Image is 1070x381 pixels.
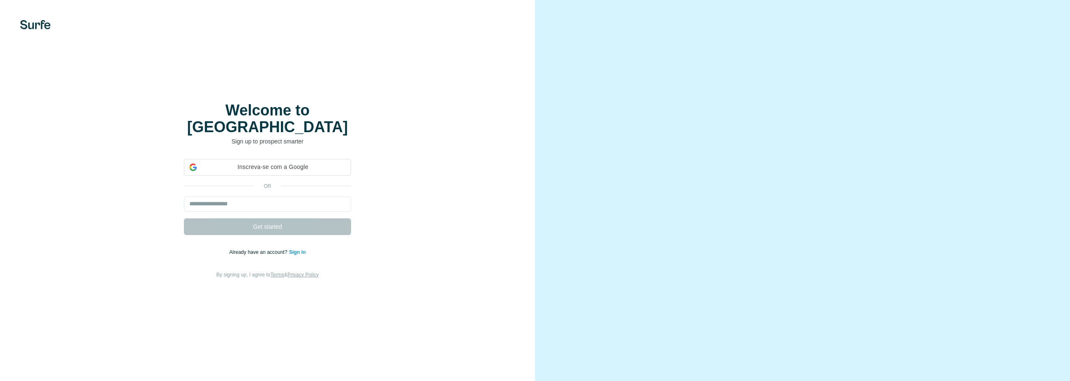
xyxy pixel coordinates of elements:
a: Sign in [289,249,306,255]
a: Terms [270,272,284,278]
h1: Welcome to [GEOGRAPHIC_DATA] [184,102,351,136]
div: Inscreva-se com a Google [184,159,351,176]
img: Surfe's logo [20,20,51,29]
a: Privacy Policy [288,272,319,278]
span: Already have an account? [229,249,289,255]
p: Sign up to prospect smarter [184,137,351,146]
span: Inscreva-se com a Google [200,163,346,171]
p: or [254,182,281,190]
span: By signing up, I agree to & [217,272,319,278]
